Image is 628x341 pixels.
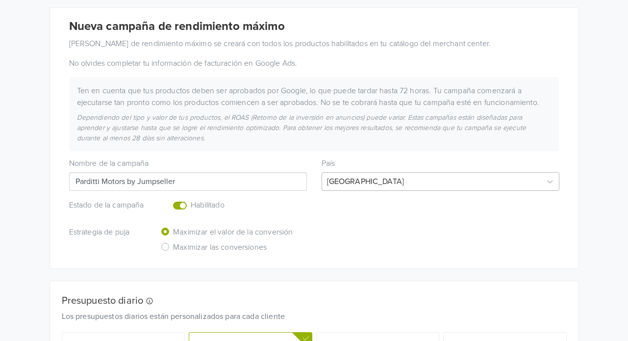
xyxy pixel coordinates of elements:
div: Ten en cuenta que tus productos deben ser aprobados por Google, lo que puede tardar hasta 72 hora... [70,85,559,108]
div: [PERSON_NAME] de rendimiento máximo se creará con todos los productos habilitados en tu catálogo ... [62,38,567,50]
h5: Presupuesto diario [62,295,552,307]
div: Dependiendo del tipo y valor de tus productos, el ROAS (Retorno de la inversión en anuncios) pued... [70,112,559,143]
div: Los presupuestos diarios están personalizados para cada cliente [54,311,559,322]
h6: Maximizar el valor de la conversión [173,228,293,237]
h6: Estrategia de puja [69,228,146,237]
div: No olvides completar tu información de facturación en Google Ads. [62,57,567,69]
h6: Nombre de la campaña [69,159,307,168]
h4: Nueva campaña de rendimiento máximo [69,20,559,34]
h6: Habilitado [191,201,275,210]
h6: Maximizar las conversiones [173,243,267,252]
h6: País [322,159,559,168]
h6: Estado de la campaña [69,201,146,210]
input: Campaign name [69,172,307,191]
